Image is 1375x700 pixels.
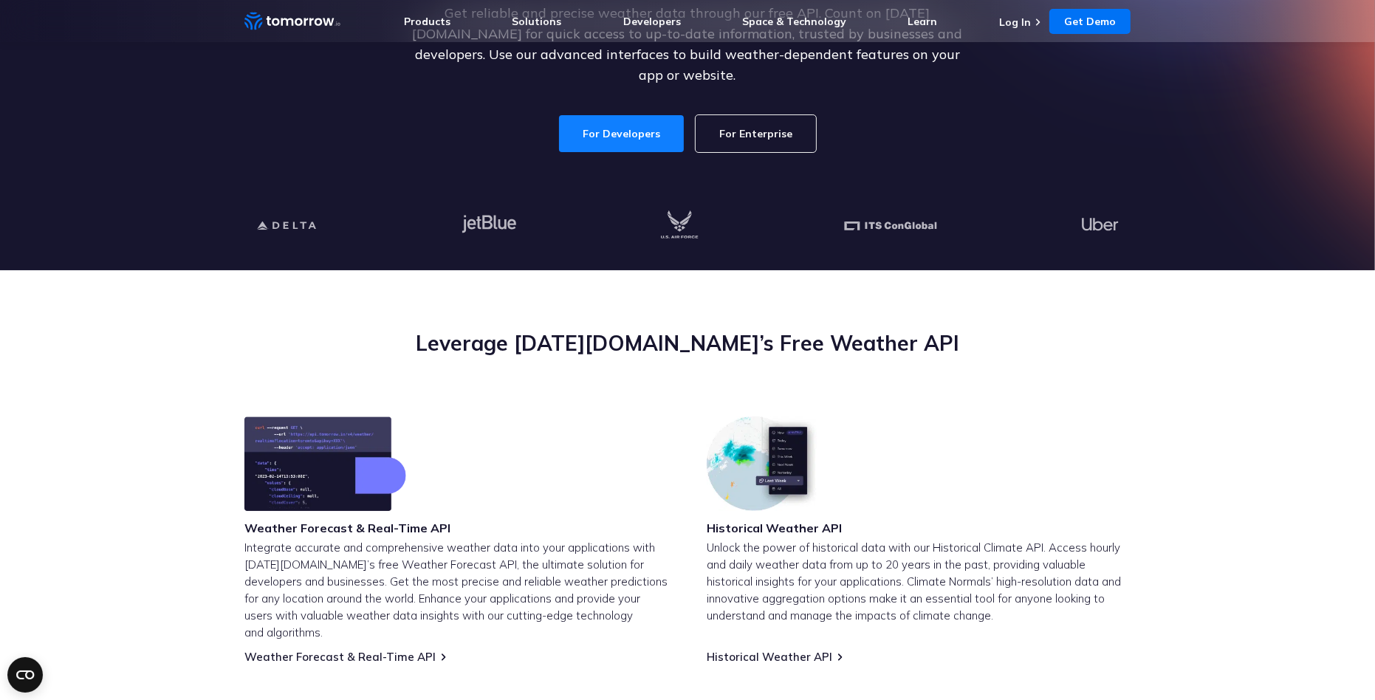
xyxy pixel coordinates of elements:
a: Space & Technology [742,15,846,28]
h2: Leverage [DATE][DOMAIN_NAME]’s Free Weather API [244,329,1131,357]
p: Get reliable and precise weather data through our free API. Count on [DATE][DOMAIN_NAME] for quic... [402,3,973,86]
button: Open CMP widget [7,657,43,693]
p: Unlock the power of historical data with our Historical Climate API. Access hourly and daily weat... [707,539,1131,624]
a: Solutions [512,15,561,28]
a: Get Demo [1049,9,1131,34]
h3: Weather Forecast & Real-Time API [244,520,450,536]
a: Developers [623,15,681,28]
a: Learn [908,15,938,28]
h3: Historical Weather API [707,520,842,536]
a: Log In [999,16,1031,29]
a: For Developers [559,115,684,152]
a: Home link [244,10,340,32]
p: Integrate accurate and comprehensive weather data into your applications with [DATE][DOMAIN_NAME]... [244,539,668,641]
a: Weather Forecast & Real-Time API [244,650,436,664]
a: For Enterprise [696,115,816,152]
a: Products [404,15,450,28]
a: Historical Weather API [707,650,832,664]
